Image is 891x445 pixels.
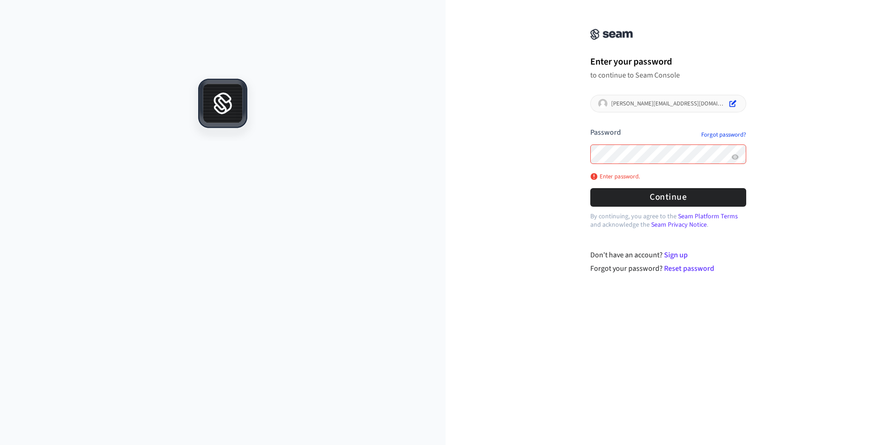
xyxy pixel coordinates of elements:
p: By continuing, you agree to the and acknowledge the . [590,212,746,229]
button: Show password [730,151,741,163]
a: Sign up [664,250,688,260]
p: to continue to Seam Console [590,71,746,80]
a: Seam Privacy Notice [651,220,707,229]
label: Password [590,127,621,137]
button: Continue [590,188,746,206]
div: Don't have an account? [590,249,747,261]
div: Forgot your password? [590,263,747,274]
a: Forgot password? [701,131,746,138]
button: Edit [727,98,738,109]
a: Reset password [664,263,714,274]
a: Seam Platform Terms [678,212,738,221]
p: [PERSON_NAME][EMAIL_ADDRESS][DOMAIN_NAME] [611,100,723,107]
h1: Enter your password [590,55,746,69]
img: Seam Console [590,29,633,40]
p: Enter password. [590,173,640,180]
